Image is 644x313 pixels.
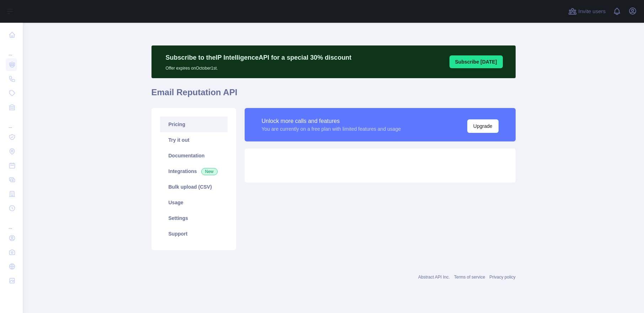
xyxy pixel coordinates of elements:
button: Upgrade [467,119,499,133]
a: Try it out [160,132,228,148]
a: Bulk upload (CSV) [160,179,228,195]
a: Usage [160,195,228,210]
p: Offer expires on October 1st. [166,63,352,71]
button: Invite users [567,6,607,17]
div: ... [6,43,17,57]
button: Subscribe [DATE] [449,55,503,68]
a: Terms of service [454,275,485,280]
a: Privacy policy [489,275,515,280]
a: Documentation [160,148,228,163]
a: Abstract API Inc. [418,275,450,280]
span: New [201,168,218,175]
div: Unlock more calls and features [262,117,401,125]
a: Pricing [160,117,228,132]
div: ... [6,115,17,129]
a: Settings [160,210,228,226]
div: You are currently on a free plan with limited features and usage [262,125,401,133]
h1: Email Reputation API [151,87,516,104]
a: Support [160,226,228,242]
a: Integrations New [160,163,228,179]
p: Subscribe to the IP Intelligence API for a special 30 % discount [166,53,352,63]
span: Invite users [578,7,606,16]
div: ... [6,216,17,230]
